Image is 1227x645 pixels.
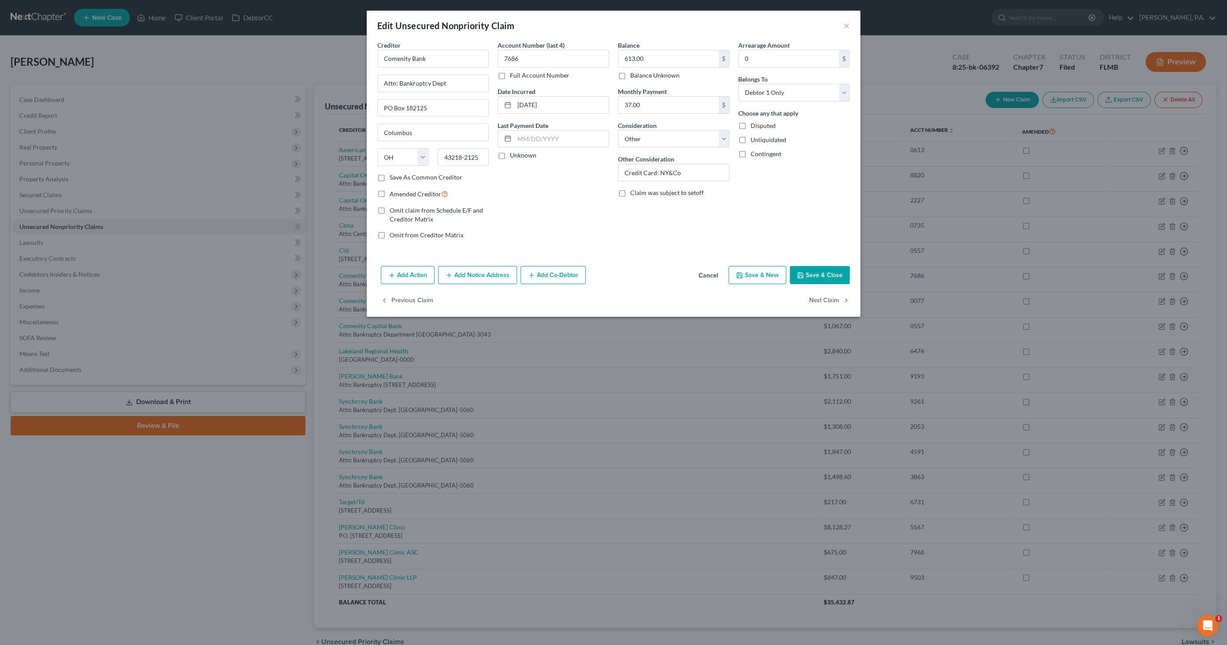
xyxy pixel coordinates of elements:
label: Monthly Payment [618,87,667,96]
button: × [844,20,850,31]
input: 0.00 [618,97,718,113]
div: $ [839,50,849,67]
label: Date Incurred [498,87,535,96]
input: Apt, Suite, etc... [378,100,488,116]
button: Add Notice Address [438,266,517,285]
label: Balance [618,41,640,50]
button: Cancel [692,267,725,285]
div: $ [718,97,729,113]
input: Enter zip... [438,148,489,166]
input: MM/DD/YYYY [514,131,609,147]
button: Add Action [381,266,435,285]
label: Unknown [510,151,536,160]
label: Other Consideration [618,154,674,164]
span: Omit claim from Schedule E/F and Creditor Matrix [390,206,483,223]
label: Arrearage Amount [738,41,790,50]
label: Choose any that apply [738,109,798,118]
label: Save As Common Creditor [390,173,462,182]
input: Enter address... [378,75,488,92]
input: MM/DD/YYYY [514,97,609,113]
button: Save & New [729,266,786,285]
span: Contingent [751,150,781,157]
iframe: Intercom live chat [1197,615,1218,636]
span: Disputed [751,122,776,129]
span: Belongs To [738,75,768,83]
label: Last Payment Date [498,121,548,130]
input: 0.00 [739,50,839,67]
div: $ [718,50,729,67]
span: Omit from Creditor Matrix [390,231,464,239]
label: Consideration [618,121,657,130]
div: Edit Unsecured Nonpriority Claim [377,19,514,32]
button: Add Co-Debtor [521,266,586,285]
button: Next Claim [809,291,850,310]
button: Previous Claim [381,291,433,310]
label: Account Number (last 4) [498,41,565,50]
span: Claim was subject to setoff [630,189,704,196]
input: Enter city... [378,124,488,141]
span: 1 [1215,615,1222,622]
label: Balance Unknown [630,71,680,80]
button: Save & Close [790,266,850,285]
input: Search creditor by name... [377,50,489,67]
span: Amended Creditor [390,190,441,198]
input: 0.00 [618,50,718,67]
input: XXXX [498,50,609,67]
span: Unliquidated [751,136,786,143]
label: Full Account Number [510,71,569,80]
input: Specify... [618,164,729,181]
span: Creditor [377,41,401,49]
